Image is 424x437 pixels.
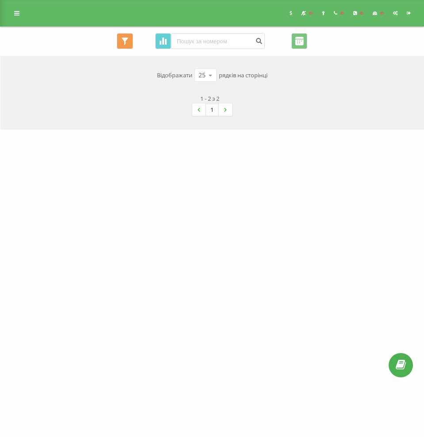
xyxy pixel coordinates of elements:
a: 1 [206,103,219,116]
span: рядків на сторінці [219,71,267,80]
input: Пошук за номером [171,33,265,49]
div: 1 - 2 з 2 [200,94,219,103]
span: Відображати [157,71,192,80]
div: 25 [199,71,206,80]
